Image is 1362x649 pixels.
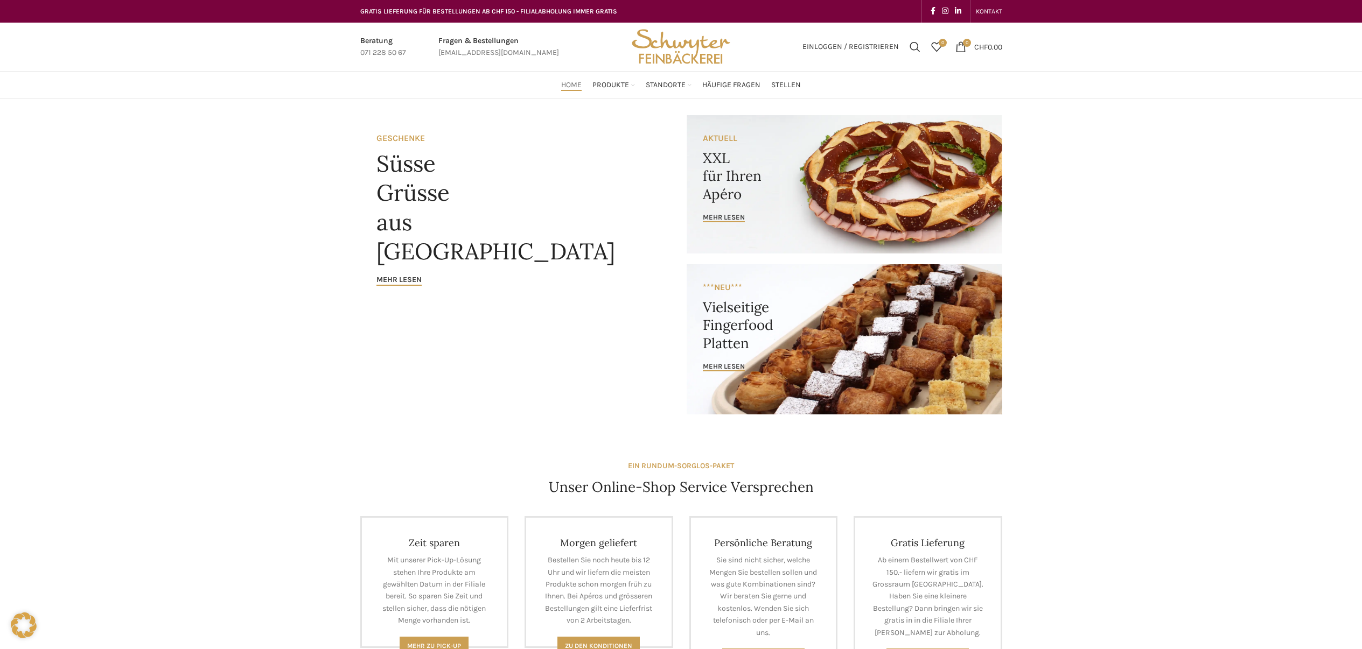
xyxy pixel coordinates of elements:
img: Bäckerei Schwyter [628,23,734,71]
a: Facebook social link [927,4,939,19]
h4: Morgen geliefert [542,537,655,549]
span: Häufige Fragen [702,80,760,90]
p: Ab einem Bestellwert von CHF 150.- liefern wir gratis im Grossraum [GEOGRAPHIC_DATA]. Haben Sie e... [871,554,984,639]
a: KONTAKT [976,1,1002,22]
a: Instagram social link [939,4,952,19]
a: Linkedin social link [952,4,965,19]
h4: Persönliche Beratung [707,537,820,549]
a: Banner link [687,264,1002,414]
a: Site logo [628,41,734,51]
a: 0 CHF0.00 [950,36,1008,58]
div: Main navigation [355,74,1008,96]
h4: Unser Online-Shop Service Versprechen [549,477,814,497]
a: Banner link [687,115,1002,253]
span: 0 [939,39,947,47]
span: Standorte [646,80,686,90]
span: CHF [974,42,988,51]
a: Produkte [592,74,635,96]
div: Meine Wunschliste [926,36,947,58]
span: KONTAKT [976,8,1002,15]
p: Bestellen Sie noch heute bis 12 Uhr und wir liefern die meisten Produkte schon morgen früh zu Ihn... [542,554,655,626]
bdi: 0.00 [974,42,1002,51]
div: Secondary navigation [970,1,1008,22]
a: Häufige Fragen [702,74,760,96]
p: Mit unserer Pick-Up-Lösung stehen Ihre Produkte am gewählten Datum in der Filiale bereit. So spar... [378,554,491,626]
a: Einloggen / Registrieren [797,36,904,58]
h4: Zeit sparen [378,537,491,549]
a: Stellen [771,74,801,96]
span: GRATIS LIEFERUNG FÜR BESTELLUNGEN AB CHF 150 - FILIALABHOLUNG IMMER GRATIS [360,8,617,15]
span: Produkte [592,80,629,90]
a: Home [561,74,582,96]
p: Sie sind nicht sicher, welche Mengen Sie bestellen sollen und was gute Kombinationen sind? Wir be... [707,554,820,639]
span: Einloggen / Registrieren [802,43,899,51]
a: Banner link [360,115,676,414]
a: Infobox link [438,35,559,59]
span: 0 [963,39,971,47]
span: Home [561,80,582,90]
a: Infobox link [360,35,406,59]
a: 0 [926,36,947,58]
span: Stellen [771,80,801,90]
a: Standorte [646,74,692,96]
a: Suchen [904,36,926,58]
h4: Gratis Lieferung [871,537,984,549]
strong: EIN RUNDUM-SORGLOS-PAKET [628,461,734,470]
